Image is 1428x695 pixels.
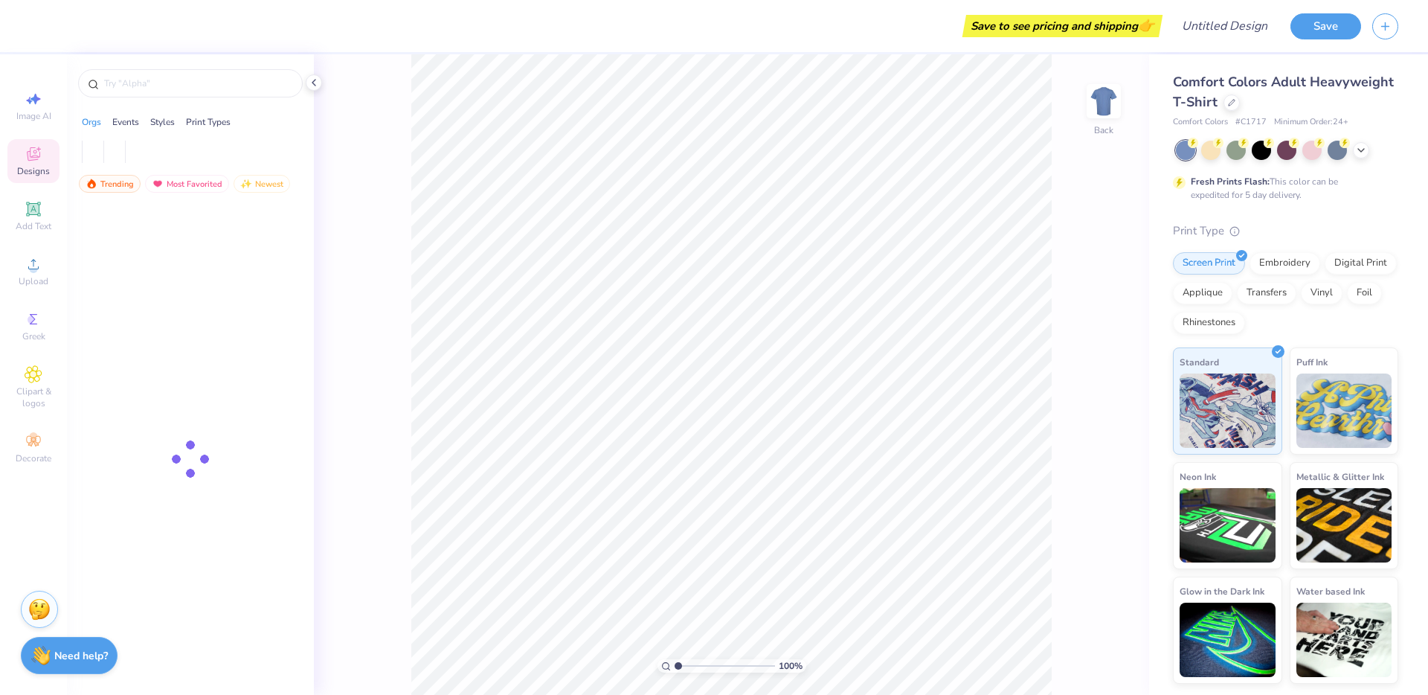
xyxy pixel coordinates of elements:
[1138,16,1154,34] span: 👉
[16,452,51,464] span: Decorate
[1173,116,1228,129] span: Comfort Colors
[1180,374,1276,448] img: Standard
[145,175,229,193] div: Most Favorited
[103,76,293,91] input: Try "Alpha"
[1296,488,1392,563] img: Metallic & Glitter Ink
[966,15,1159,37] div: Save to see pricing and shipping
[86,179,97,189] img: trending.gif
[19,275,48,287] span: Upload
[1191,175,1374,202] div: This color can be expedited for 5 day delivery.
[1180,488,1276,563] img: Neon Ink
[1237,282,1296,304] div: Transfers
[54,649,108,663] strong: Need help?
[1094,124,1113,137] div: Back
[1089,86,1119,116] img: Back
[1235,116,1267,129] span: # C1717
[150,115,175,129] div: Styles
[1180,469,1216,484] span: Neon Ink
[1296,603,1392,677] img: Water based Ink
[186,115,231,129] div: Print Types
[779,659,803,673] span: 100 %
[1290,13,1361,39] button: Save
[1173,282,1232,304] div: Applique
[1173,312,1245,334] div: Rhinestones
[1249,252,1320,275] div: Embroidery
[1173,73,1394,111] span: Comfort Colors Adult Heavyweight T-Shirt
[152,179,164,189] img: most_fav.gif
[234,175,290,193] div: Newest
[17,165,50,177] span: Designs
[1301,282,1342,304] div: Vinyl
[82,115,101,129] div: Orgs
[1274,116,1348,129] span: Minimum Order: 24 +
[7,385,59,409] span: Clipart & logos
[112,115,139,129] div: Events
[1180,583,1264,599] span: Glow in the Dark Ink
[1180,354,1219,370] span: Standard
[1296,374,1392,448] img: Puff Ink
[16,110,51,122] span: Image AI
[1180,603,1276,677] img: Glow in the Dark Ink
[1191,176,1270,188] strong: Fresh Prints Flash:
[1296,469,1384,484] span: Metallic & Glitter Ink
[1296,354,1328,370] span: Puff Ink
[240,179,252,189] img: Newest.gif
[1170,11,1279,41] input: Untitled Design
[79,175,141,193] div: Trending
[1173,252,1245,275] div: Screen Print
[1347,282,1382,304] div: Foil
[1325,252,1397,275] div: Digital Print
[16,220,51,232] span: Add Text
[1173,222,1398,240] div: Print Type
[1296,583,1365,599] span: Water based Ink
[22,330,45,342] span: Greek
